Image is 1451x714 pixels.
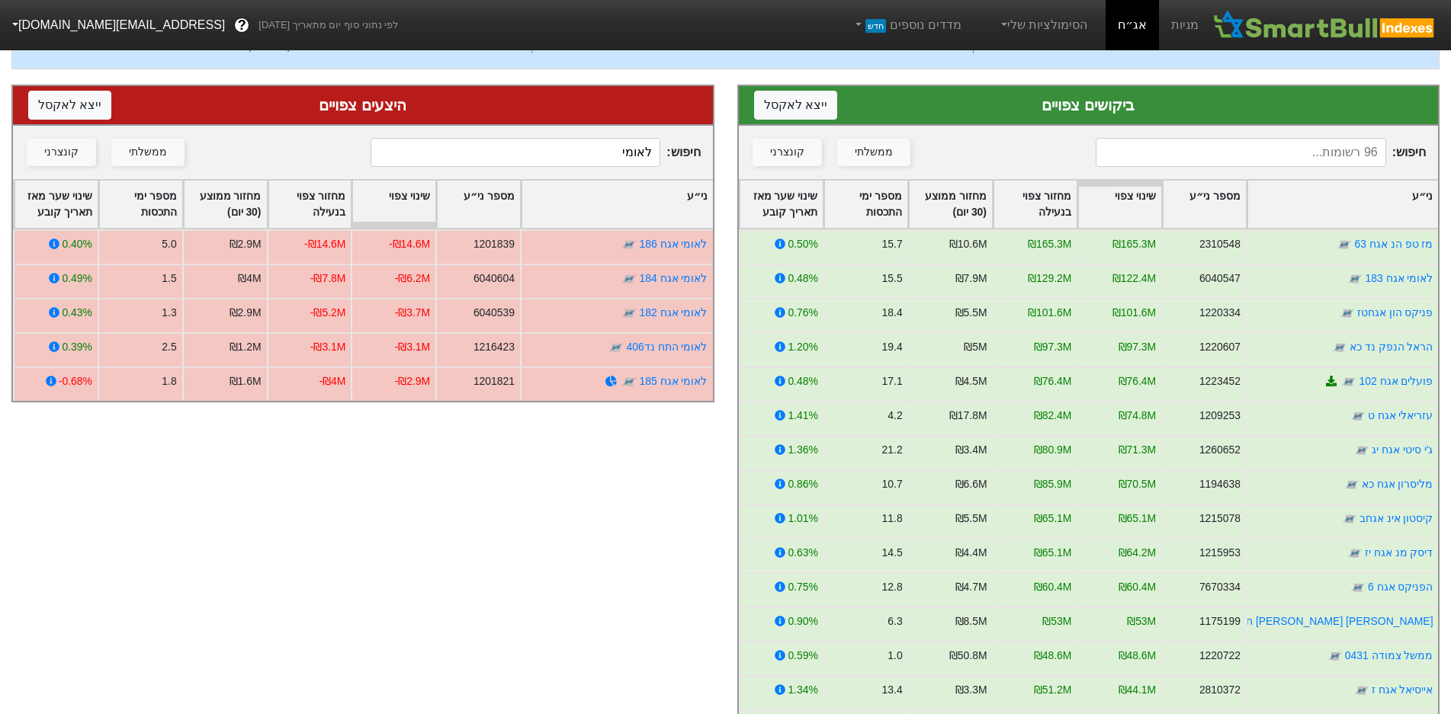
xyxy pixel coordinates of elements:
div: 6.3 [888,613,902,629]
a: לאומי אגח 185 [640,375,708,387]
div: 21.2 [881,442,902,458]
div: 0.40% [62,236,91,252]
div: Toggle SortBy [909,181,992,228]
div: 10.7 [881,476,902,492]
div: 1.0 [888,648,902,664]
div: ₪101.6M [1112,305,1155,321]
div: ₪3.3M [955,682,987,698]
a: דיסק מנ אגח יז [1364,546,1433,559]
img: tase link [1337,237,1352,252]
a: מליסרון אגח כא [1361,478,1433,490]
img: tase link [1350,408,1365,424]
div: -₪7.8M [310,271,346,287]
img: tase link [621,374,637,389]
a: הסימולציות שלי [992,10,1094,40]
div: 1209253 [1199,408,1240,424]
img: tase link [1347,271,1363,287]
div: 15.5 [881,271,902,287]
a: פניקס הון אגחטז [1356,306,1433,319]
div: ₪5.5M [955,511,987,527]
div: 1201821 [474,373,515,389]
div: קונצרני [44,144,79,161]
span: לפי נתוני סוף יום מתאריך [DATE] [258,18,398,33]
a: מז טפ הנ אגח 63 [1354,238,1433,250]
div: 1.5 [162,271,176,287]
div: ₪80.9M [1033,442,1071,458]
div: ₪82.4M [1033,408,1071,424]
div: ₪51.2M [1033,682,1071,698]
div: Toggle SortBy [184,181,267,228]
div: 1.36% [788,442,817,458]
div: ₪65.1M [1033,545,1071,561]
div: 1220334 [1199,305,1240,321]
div: Toggle SortBy [14,181,98,228]
span: חדש [865,19,886,33]
div: ₪6.6M [955,476,987,492]
img: tase link [1339,306,1354,321]
div: ₪60.4M [1118,579,1156,595]
div: 1201839 [474,236,515,252]
div: 2810372 [1199,682,1240,698]
div: Toggle SortBy [824,181,907,228]
div: 0.43% [62,305,91,321]
img: tase link [1343,477,1359,492]
div: ₪4.5M [955,373,987,389]
div: 17.1 [881,373,902,389]
div: ₪48.6M [1033,648,1071,664]
div: ₪85.9M [1033,476,1071,492]
a: קיסטון אינ אגחב [1359,512,1433,524]
div: ₪50.8M [949,648,987,664]
div: ₪53M [1042,613,1071,629]
img: tase link [1354,443,1369,458]
div: 0.59% [788,648,817,664]
div: 15.7 [881,236,902,252]
div: 7670334 [1199,579,1240,595]
div: Toggle SortBy [1163,181,1246,228]
div: ₪44.1M [1118,682,1156,698]
div: -₪14.6M [389,236,430,252]
img: tase link [621,271,637,287]
div: Toggle SortBy [1247,181,1438,228]
div: -₪5.2M [310,305,346,321]
a: פועלים אגח 102 [1359,375,1433,387]
div: ₪17.8M [949,408,987,424]
a: לאומי אגח 182 [640,306,708,319]
img: SmartBull [1211,10,1439,40]
div: 0.75% [788,579,817,595]
button: ממשלתי [111,139,185,166]
div: ₪4M [238,271,261,287]
a: מדדים נוספיםחדש [846,10,968,40]
div: -0.68% [59,373,92,389]
div: ₪70.5M [1118,476,1156,492]
div: ₪7.9M [955,271,987,287]
a: [PERSON_NAME] [PERSON_NAME] ח [1246,615,1433,627]
img: tase link [1341,374,1356,389]
div: 2.5 [162,339,176,355]
a: הראל הנפק נד כא [1349,341,1433,353]
div: Toggle SortBy [740,181,823,228]
img: tase link [1331,340,1347,355]
div: 19.4 [881,339,902,355]
div: 12.8 [881,579,902,595]
div: -₪3.7M [395,305,431,321]
div: 1.20% [788,339,817,355]
div: 4.2 [888,408,902,424]
div: 1.41% [788,408,817,424]
img: tase link [1327,648,1342,664]
img: tase link [621,237,637,252]
div: ₪97.3M [1033,339,1071,355]
div: Toggle SortBy [99,181,182,228]
div: ₪3.4M [955,442,987,458]
button: קונצרני [27,139,96,166]
div: 0.48% [788,271,817,287]
div: 1.34% [788,682,817,698]
div: ₪64.2M [1118,545,1156,561]
span: חיפוש : [1096,138,1426,167]
button: ייצא לאקסל [754,91,837,120]
div: ₪74.8M [1118,408,1156,424]
div: 1.3 [162,305,176,321]
div: -₪4M [319,373,345,389]
div: 1220607 [1199,339,1240,355]
div: Toggle SortBy [994,181,1077,228]
div: ₪1.2M [230,339,262,355]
